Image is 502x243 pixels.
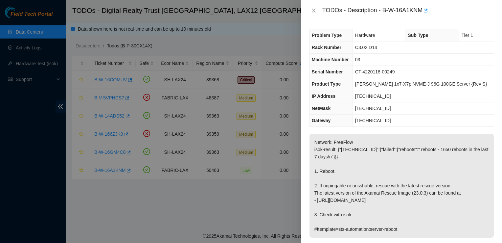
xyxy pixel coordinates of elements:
span: C3.02.D14 [355,45,377,50]
span: IP Address [312,94,335,99]
div: TODOs - Description - B-W-16A1KNM [322,5,494,16]
span: Rack Number [312,45,341,50]
span: [PERSON_NAME] 1x7-X7p NVME-J 96G 100GE Server {Rev S} [355,81,487,87]
span: Gateway [312,118,331,123]
span: Product Type [312,81,341,87]
span: close [311,8,316,13]
span: CT-4220118-00249 [355,69,395,74]
button: Close [309,8,318,14]
span: [TECHNICAL_ID] [355,118,391,123]
span: Tier 1 [462,33,473,38]
span: NetMask [312,106,331,111]
span: Hardware [355,33,375,38]
span: Problem Type [312,33,342,38]
p: Network: FreeFlow isok-result: {"[TECHNICAL_ID]":{"failed":{"reboots":" reboots - 1650 reboots in... [309,134,494,238]
span: Serial Number [312,69,343,74]
span: Sub Type [408,33,428,38]
span: [TECHNICAL_ID] [355,106,391,111]
span: 03 [355,57,360,62]
span: [TECHNICAL_ID] [355,94,391,99]
span: Machine Number [312,57,349,62]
